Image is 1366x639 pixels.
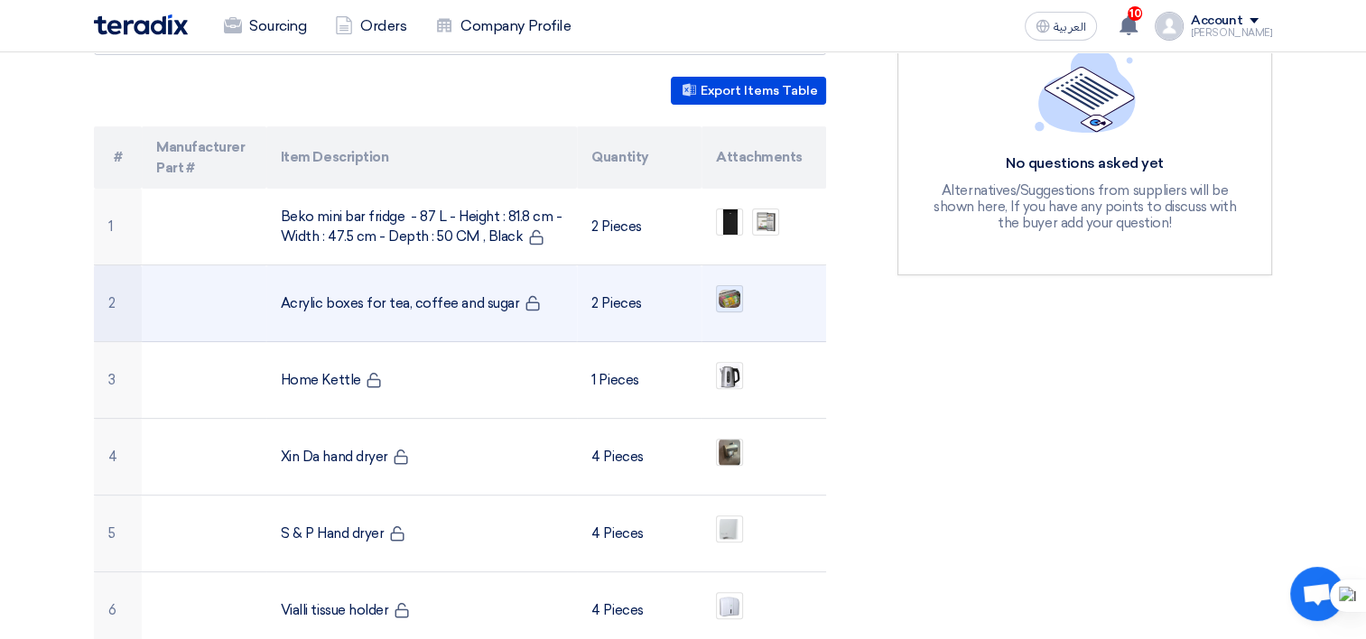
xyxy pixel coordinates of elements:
[577,189,702,265] td: 2 Pieces
[142,126,266,189] th: Manufacturer Part #
[321,6,421,46] a: Orders
[94,265,142,342] td: 2
[577,342,702,419] td: 1 Pieces
[1191,28,1272,38] div: [PERSON_NAME]
[577,419,702,495] td: 4 Pieces
[717,288,742,310] img: ___1757502610054.png
[266,419,578,495] td: Xin Da hand dryer
[1025,12,1097,41] button: العربية
[577,495,702,572] td: 4 Pieces
[94,342,142,419] td: 3
[753,208,778,236] img: beko___1757502540755.png
[577,265,702,342] td: 2 Pieces
[94,419,142,495] td: 4
[1155,12,1184,41] img: profile_test.png
[1128,6,1142,21] span: 10
[209,6,321,46] a: Sourcing
[1191,14,1242,29] div: Account
[266,126,578,189] th: Item Description
[94,189,142,265] td: 1
[932,154,1239,173] div: No questions asked yet
[94,14,188,35] img: Teradix logo
[671,77,826,105] button: Export Items Table
[94,495,142,572] td: 5
[266,495,578,572] td: S & P Hand dryer
[577,126,702,189] th: Quantity
[94,126,142,189] th: #
[421,6,585,46] a: Company Profile
[717,593,742,618] img: Vialli_tissue_holders_1757503095701.png
[1290,567,1344,621] div: Open chat
[717,515,742,543] img: S__P_1757502990415.png
[717,360,742,390] img: Kettle_Home_stainless_steel_1757502755675.png
[1054,21,1086,33] span: العربية
[717,436,742,468] img: Xin_DA_1757504273284.jpeg
[1035,48,1136,133] img: empty_state_list.svg
[266,189,578,265] td: Beko mini bar fridge - 87 L - Height : 81.8 cm - Width : 47.5 cm - Depth : 50 CM , Black
[266,342,578,419] td: Home Kettle
[702,126,826,189] th: Attachments
[266,265,578,342] td: Acrylic boxes for tea, coffee and sugar
[717,205,742,240] img: beko__1757502530636.png
[932,182,1239,231] div: Alternatives/Suggestions from suppliers will be shown here, If you have any points to discuss wit...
